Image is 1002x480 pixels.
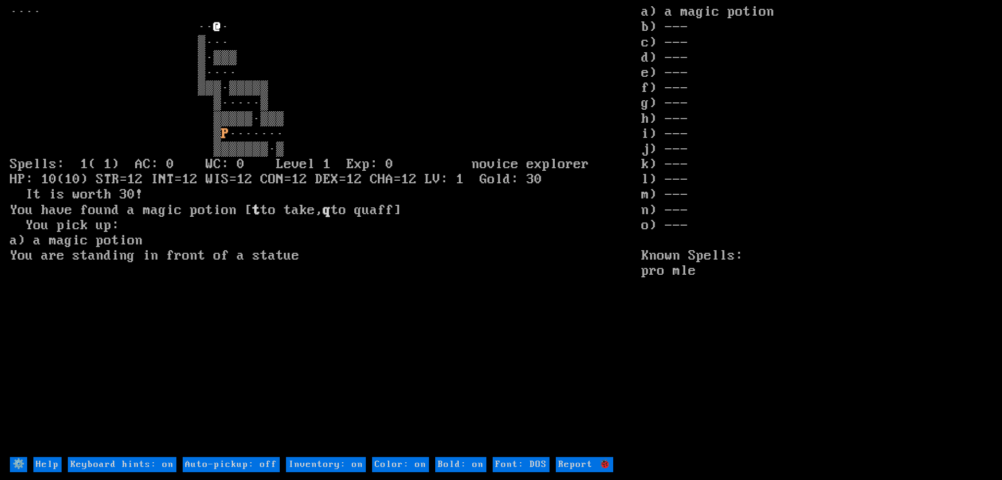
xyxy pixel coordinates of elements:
input: Keyboard hints: on [68,457,176,472]
input: Auto-pickup: off [183,457,280,472]
input: Color: on [372,457,429,472]
b: q [323,203,331,218]
input: Inventory: on [286,457,366,472]
font: @ [213,19,221,35]
stats: a) a magic potion b) --- c) --- d) --- e) --- f) --- g) --- h) --- i) --- j) --- k) --- l) --- m)... [641,5,992,456]
b: t [253,203,260,218]
input: Bold: on [435,457,486,472]
input: Help [33,457,62,472]
font: P [221,126,229,142]
input: ⚙️ [10,457,27,472]
input: Font: DOS [493,457,550,472]
input: Report 🐞 [556,457,613,472]
larn: ···· ·· · ▒··· ▒·▒▒▒ ▒···· ▒▒▒·▒▒▒▒▒ ▒·····▒ ▒▒▒▒▒·▒▒▒ ▒ ······· ▒▒▒▒▒▒▒·▒ Spells: 1( 1) AC: 0 WC... [10,5,641,456]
